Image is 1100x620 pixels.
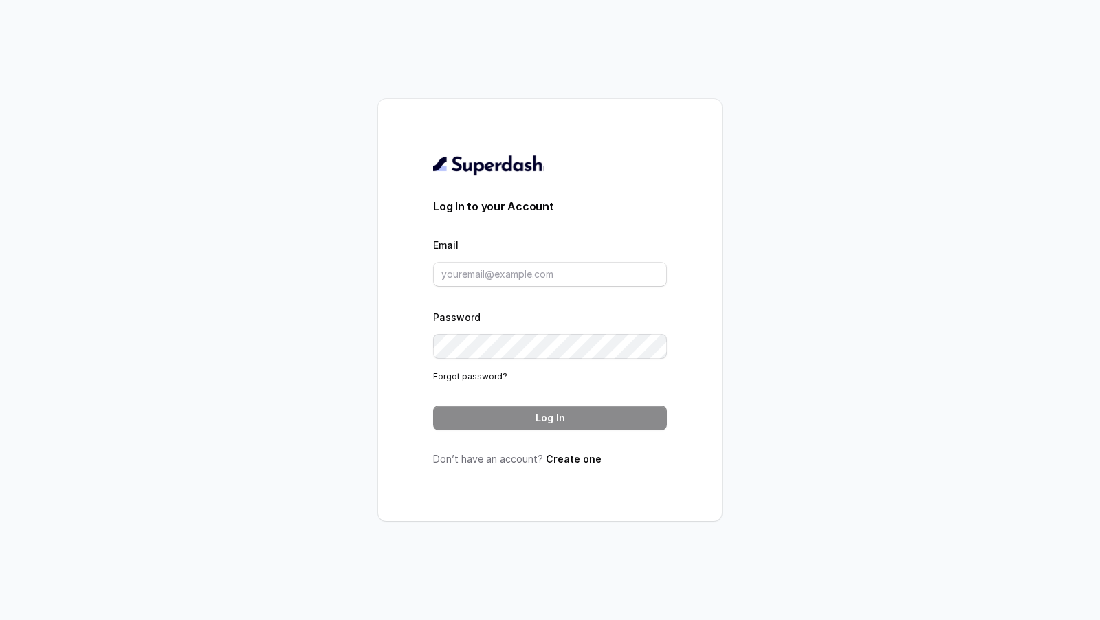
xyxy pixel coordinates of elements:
[433,452,667,466] p: Don’t have an account?
[433,239,459,251] label: Email
[433,406,667,430] button: Log In
[433,154,544,176] img: light.svg
[433,371,507,381] a: Forgot password?
[433,198,667,214] h3: Log In to your Account
[433,311,481,323] label: Password
[546,453,602,465] a: Create one
[433,262,667,287] input: youremail@example.com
